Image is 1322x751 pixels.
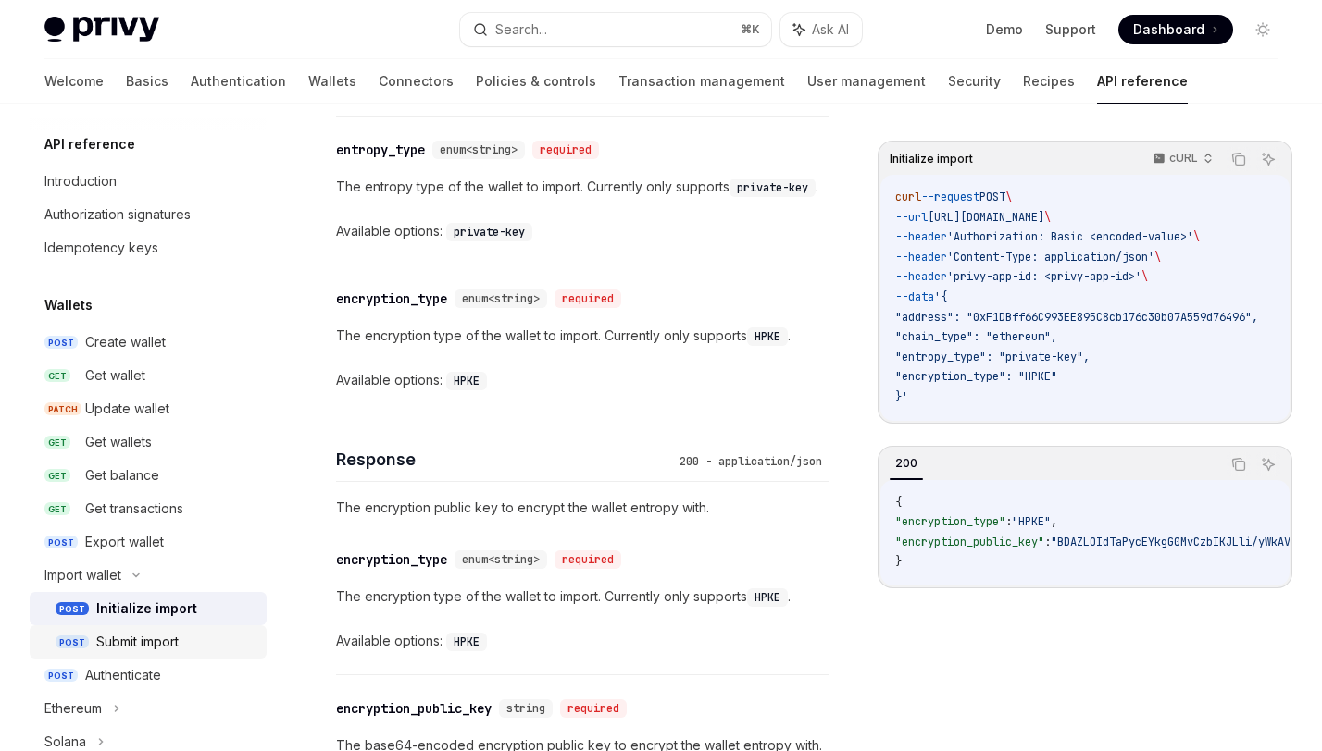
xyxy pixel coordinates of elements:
span: 'Authorization: Basic <encoded-value>' [947,229,1193,244]
div: required [555,289,621,308]
span: --header [895,229,947,244]
a: Dashboard [1118,15,1233,44]
div: required [560,699,627,718]
div: Available options: [336,369,829,391]
span: \ [1154,250,1161,265]
span: ⌘ K [741,22,760,37]
span: { [895,495,902,510]
span: "entropy_type": "private-key", [895,350,1090,364]
button: Copy the contents from the code block [1227,452,1251,476]
span: 'privy-app-id: <privy-app-id>' [947,269,1141,284]
span: 'Content-Type: application/json' [947,250,1154,265]
a: Connectors [379,59,454,104]
a: Recipes [1023,59,1075,104]
a: Introduction [30,165,267,198]
div: Authorization signatures [44,203,191,226]
a: POSTExport wallet [30,525,267,559]
span: POST [44,336,78,350]
button: Search...⌘K [460,13,770,46]
span: \ [1044,210,1051,225]
code: private-key [446,223,532,241]
div: encryption_type [336,289,447,308]
p: cURL [1169,151,1198,166]
div: Initialize import [96,597,197,620]
a: Transaction management [618,59,785,104]
div: encryption_type [336,550,447,569]
span: string [506,701,545,716]
div: Search... [495,18,547,41]
button: Ask AI [1256,147,1280,171]
div: Update wallet [85,398,169,420]
a: Support [1045,20,1096,39]
p: The encryption type of the wallet to import. Currently only supports . [336,585,829,608]
a: Idempotency keys [30,231,267,265]
span: [URL][DOMAIN_NAME] [928,210,1044,225]
span: enum<string> [440,142,518,157]
span: } [895,554,902,569]
button: cURL [1142,143,1221,175]
a: POSTCreate wallet [30,326,267,359]
span: \ [1141,269,1148,284]
h5: Wallets [44,294,93,316]
p: The entropy type of the wallet to import. Currently only supports . [336,176,829,198]
a: Welcome [44,59,104,104]
div: Export wallet [85,531,164,553]
h5: API reference [44,133,135,155]
span: enum<string> [462,291,540,306]
span: "chain_type": "ethereum", [895,329,1057,344]
a: POSTInitialize import [30,592,267,625]
span: GET [44,369,70,383]
span: POST [56,602,89,616]
span: --url [895,210,928,225]
span: HPKE [755,329,780,344]
span: --header [895,250,947,265]
span: GET [44,502,70,516]
span: GET [44,469,70,483]
div: Create wallet [85,331,166,353]
div: 200 - application/json [672,452,829,471]
span: --data [895,289,934,304]
div: 200 [890,452,923,474]
span: , [1051,514,1057,529]
span: POST [56,635,89,649]
a: GETGet transactions [30,492,267,525]
div: Authenticate [85,664,161,686]
span: "encryption_public_key" [895,535,1044,549]
button: Toggle dark mode [1248,15,1278,44]
div: Ethereum [44,697,102,720]
span: curl [895,190,921,204]
a: GETGet balance [30,459,267,492]
a: POSTSubmit import [30,625,267,659]
div: required [555,550,621,569]
div: Get wallets [85,431,152,453]
span: --request [921,190,979,204]
div: Get transactions [85,498,183,520]
p: The encryption type of the wallet to import. Currently only supports . [336,325,829,347]
h4: Response [336,447,672,472]
span: POST [44,536,78,549]
span: private-key [737,180,808,195]
span: "encryption_type": "HPKE" [895,369,1057,384]
button: Ask AI [780,13,862,46]
a: POSTAuthenticate [30,659,267,692]
button: Ask AI [1256,452,1280,476]
span: POST [979,190,1005,204]
div: encryption_public_key [336,699,492,718]
img: light logo [44,17,159,43]
a: Policies & controls [476,59,596,104]
div: entropy_type [336,141,425,159]
div: Get balance [85,464,159,486]
a: Authentication [191,59,286,104]
div: Introduction [44,170,117,192]
p: The encryption public key to encrypt the wallet entropy with. [336,497,829,519]
div: Submit import [96,631,179,653]
span: \ [1005,190,1012,204]
code: HPKE [446,633,487,651]
a: GETGet wallets [30,425,267,459]
span: \ [1193,229,1200,244]
span: PATCH [44,402,81,416]
a: Basics [126,59,168,104]
span: --header [895,269,947,284]
span: Initialize import [890,152,973,166]
button: Copy the contents from the code block [1227,147,1251,171]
